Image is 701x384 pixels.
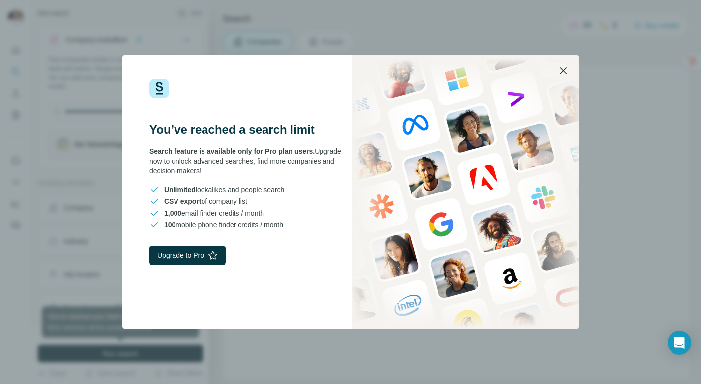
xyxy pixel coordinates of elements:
[164,220,283,230] span: mobile phone finder credits / month
[149,246,226,265] button: Upgrade to Pro
[149,146,350,176] div: Upgrade now to unlock advanced searches, find more companies and decision-makers!
[164,186,196,193] span: Unlimited
[164,197,201,205] span: CSV export
[164,185,284,194] span: lookalikes and people search
[164,208,264,218] span: email finder credits / month
[164,221,175,229] span: 100
[149,79,169,98] img: Surfe Logo
[149,147,315,155] span: Search feature is available only for Pro plan users.
[149,122,350,137] h3: You’ve reached a search limit
[668,331,691,355] div: Open Intercom Messenger
[164,196,247,206] span: of company list
[352,55,579,329] img: Surfe Stock Photo - showing people and technologies
[164,209,181,217] span: 1,000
